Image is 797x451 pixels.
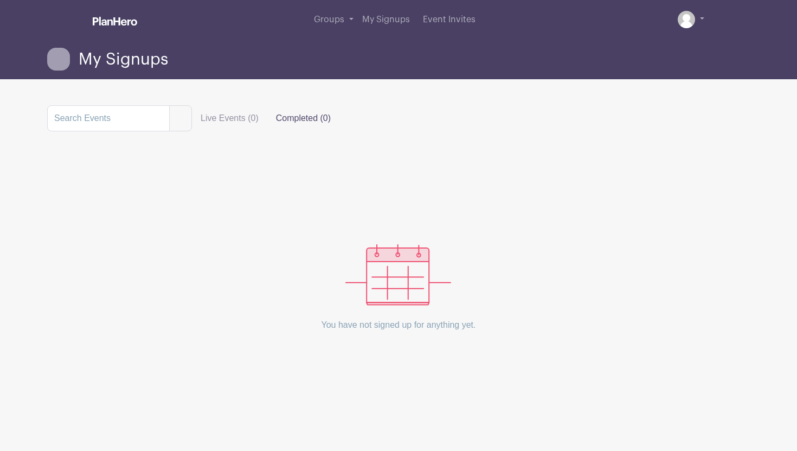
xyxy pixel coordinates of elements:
span: My Signups [79,50,168,68]
span: Groups [314,15,344,24]
span: Event Invites [423,15,475,24]
div: filters [192,107,339,129]
p: You have not signed up for anything yet. [322,306,476,345]
label: Completed (0) [267,107,339,129]
label: Live Events (0) [192,107,267,129]
img: logo_white-6c42ec7e38ccf1d336a20a19083b03d10ae64f83f12c07503d8b9e83406b4c7d.svg [93,17,137,26]
input: Search Events [47,105,170,131]
img: events_empty-56550af544ae17c43cc50f3ebafa394433d06d5f1891c01edc4b5d1d59cfda54.svg [345,244,451,306]
span: My Signups [362,15,410,24]
img: default-ce2991bfa6775e67f084385cd625a349d9dcbb7a52a09fb2fda1e96e2d18dcdb.png [678,11,695,28]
